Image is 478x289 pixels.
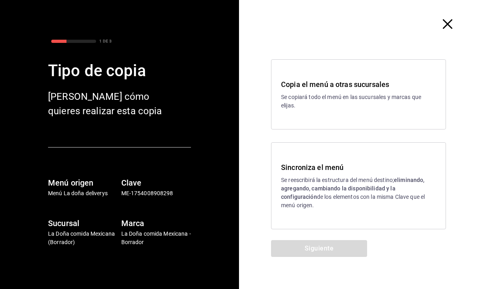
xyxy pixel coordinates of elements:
h6: Menú origen [48,176,118,189]
p: Menú La doña deliverys [48,189,118,198]
p: La Doña comida Mexicana (Borrador) [48,230,118,247]
h3: Copia el menú a otras sucursales [281,79,436,90]
div: Tipo de copia [48,59,191,83]
h6: Sucursal [48,217,118,230]
h3: Sincroniza el menú [281,162,436,173]
h6: Clave [121,176,191,189]
p: La Doña comida Mexicana - Borrador [121,230,191,247]
strong: eliminando, agregando, cambiando la disponibilidad y la configuración [281,177,425,200]
div: [PERSON_NAME] cómo quieres realizar esta copia [48,89,176,118]
p: ME-1754008908298 [121,189,191,198]
p: Se copiará todo el menú en las sucursales y marcas que elijas. [281,93,436,110]
p: Se reescribirá la estructura del menú destino; de los elementos con la misma Clave que el menú or... [281,176,436,210]
div: 1 DE 3 [99,38,112,44]
h6: Marca [121,217,191,230]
